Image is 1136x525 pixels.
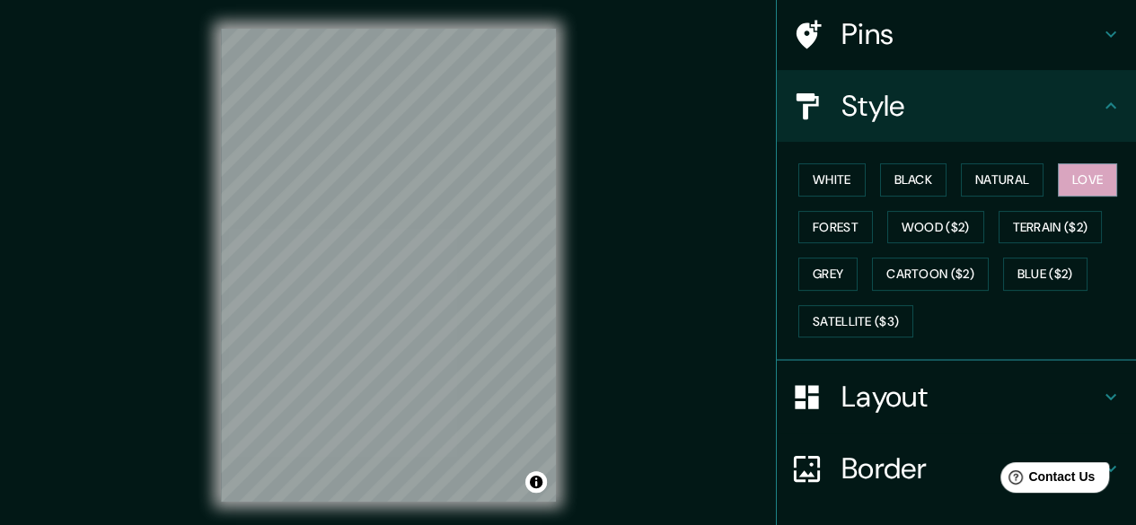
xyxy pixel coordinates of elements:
div: Layout [777,361,1136,433]
button: Cartoon ($2) [872,258,989,291]
button: Toggle attribution [525,471,547,493]
canvas: Map [221,29,556,502]
h4: Layout [841,379,1100,415]
button: Black [880,163,947,197]
button: Natural [961,163,1044,197]
button: Love [1058,163,1117,197]
h4: Style [841,88,1100,124]
button: Terrain ($2) [999,211,1103,244]
div: Style [777,70,1136,142]
button: White [798,163,866,197]
h4: Border [841,451,1100,486]
button: Forest [798,211,873,244]
button: Blue ($2) [1003,258,1088,291]
iframe: Help widget launcher [976,455,1116,505]
h4: Pins [841,16,1100,52]
button: Wood ($2) [887,211,984,244]
button: Satellite ($3) [798,305,913,338]
div: Border [777,433,1136,504]
button: Grey [798,258,858,291]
